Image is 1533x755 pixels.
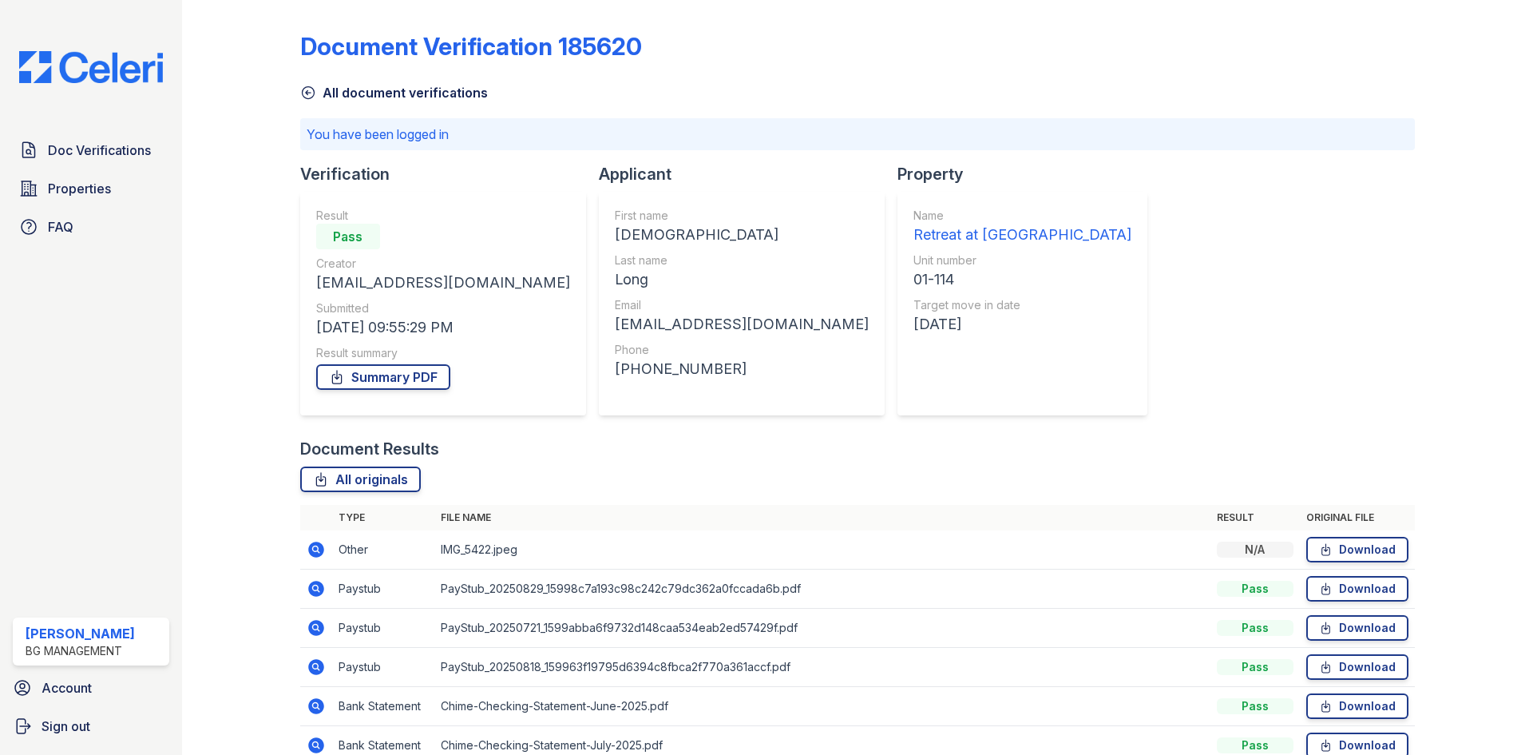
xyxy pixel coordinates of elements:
[316,272,570,294] div: [EMAIL_ADDRESS][DOMAIN_NAME]
[1217,659,1293,675] div: Pass
[307,125,1408,144] p: You have been logged in
[913,313,1131,336] div: [DATE]
[615,342,869,358] div: Phone
[42,717,90,736] span: Sign out
[332,609,434,648] td: Paystub
[615,252,869,268] div: Last name
[316,300,570,316] div: Submitted
[316,256,570,272] div: Creator
[1300,505,1415,530] th: Original file
[615,297,869,313] div: Email
[13,173,169,205] a: Properties
[1217,581,1293,597] div: Pass
[434,648,1210,687] td: PayStub_20250818_159963f19795d6394c8fbca2f770a361accf.pdf
[316,224,380,249] div: Pass
[913,208,1131,224] div: Name
[1217,620,1293,636] div: Pass
[316,316,570,339] div: [DATE] 09:55:29 PM
[615,208,869,224] div: First name
[26,643,135,659] div: BG Management
[332,505,434,530] th: Type
[332,570,434,609] td: Paystub
[913,208,1131,246] a: Name Retreat at [GEOGRAPHIC_DATA]
[434,687,1210,726] td: Chime-Checking-Statement-June-2025.pdf
[1306,537,1408,562] a: Download
[434,530,1210,570] td: IMG_5422.jpeg
[1306,615,1408,641] a: Download
[300,438,439,460] div: Document Results
[300,32,642,61] div: Document Verification 185620
[615,313,869,336] div: [EMAIL_ADDRESS][DOMAIN_NAME]
[434,609,1210,648] td: PayStub_20250721_1599abba6f9732d148caa534eab2ed57429f.pdf
[332,648,434,687] td: Paystub
[316,345,570,361] div: Result summary
[615,224,869,246] div: [DEMOGRAPHIC_DATA]
[6,672,176,704] a: Account
[48,217,73,236] span: FAQ
[434,505,1210,530] th: File name
[332,687,434,726] td: Bank Statement
[913,297,1131,313] div: Target move in date
[48,141,151,160] span: Doc Verifications
[615,358,869,380] div: [PHONE_NUMBER]
[26,624,135,643] div: [PERSON_NAME]
[913,224,1131,246] div: Retreat at [GEOGRAPHIC_DATA]
[300,467,421,492] a: All originals
[1217,737,1293,753] div: Pass
[332,530,434,570] td: Other
[316,208,570,224] div: Result
[615,268,869,291] div: Long
[300,83,488,102] a: All document verifications
[897,163,1160,185] div: Property
[913,252,1131,268] div: Unit number
[1210,505,1300,530] th: Result
[42,678,92,697] span: Account
[300,163,599,185] div: Verification
[48,179,111,198] span: Properties
[316,364,450,390] a: Summary PDF
[913,268,1131,291] div: 01-114
[13,134,169,166] a: Doc Verifications
[599,163,897,185] div: Applicant
[1306,693,1408,719] a: Download
[6,51,176,83] img: CE_Logo_Blue-a8612792a0a2168367f1c8372b55b34899dd931a85d93a1a3d3e32e68fde9ad4.png
[6,710,176,742] a: Sign out
[1306,576,1408,602] a: Download
[434,570,1210,609] td: PayStub_20250829_15998c7a193c98c242c79dc362a0fccada6b.pdf
[1217,542,1293,558] div: N/A
[1306,654,1408,680] a: Download
[1217,698,1293,714] div: Pass
[13,211,169,243] a: FAQ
